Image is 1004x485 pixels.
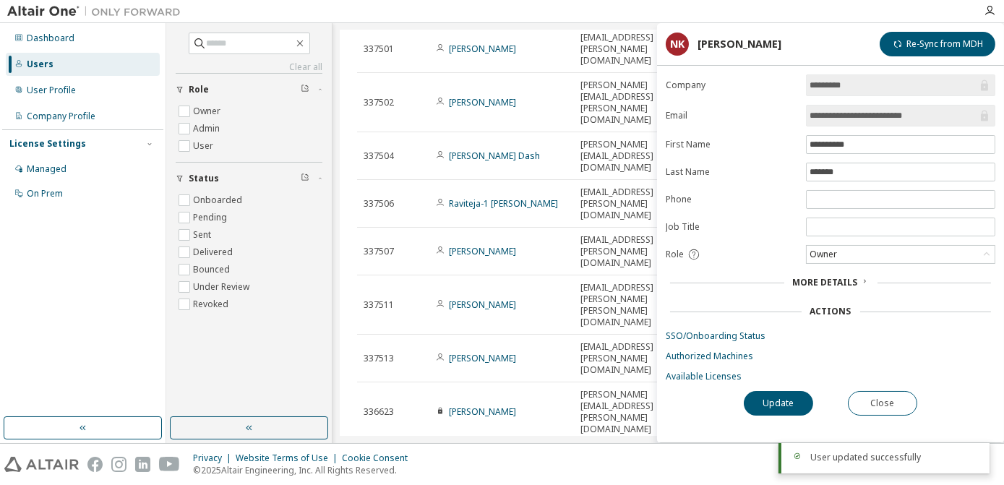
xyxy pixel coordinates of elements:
[27,33,74,44] div: Dashboard
[193,103,223,120] label: Owner
[176,74,322,106] button: Role
[449,299,516,311] a: [PERSON_NAME]
[111,457,126,472] img: instagram.svg
[27,111,95,122] div: Company Profile
[810,452,978,463] div: User updated successfully
[193,137,216,155] label: User
[698,38,781,50] div: [PERSON_NAME]
[666,33,689,56] div: NK
[666,221,797,233] label: Job Title
[27,85,76,96] div: User Profile
[449,150,540,162] a: [PERSON_NAME] Dash
[807,246,995,263] div: Owner
[449,352,516,364] a: [PERSON_NAME]
[193,192,245,209] label: Onboarded
[580,389,680,435] span: [PERSON_NAME][EMAIL_ADDRESS][PERSON_NAME][DOMAIN_NAME]
[193,226,214,244] label: Sent
[807,246,839,262] div: Owner
[159,457,180,472] img: youtube.svg
[364,198,394,210] span: 337506
[189,84,209,95] span: Role
[193,209,230,226] label: Pending
[364,97,394,108] span: 337502
[176,61,322,73] a: Clear all
[666,330,995,342] a: SSO/Onboarding Status
[744,391,813,416] button: Update
[301,173,309,184] span: Clear filter
[666,139,797,150] label: First Name
[27,163,66,175] div: Managed
[580,282,680,328] span: [EMAIL_ADDRESS][PERSON_NAME][PERSON_NAME][DOMAIN_NAME]
[449,405,516,418] a: [PERSON_NAME]
[666,249,684,260] span: Role
[342,452,416,464] div: Cookie Consent
[236,452,342,464] div: Website Terms of Use
[449,245,516,257] a: [PERSON_NAME]
[580,80,680,126] span: [PERSON_NAME][EMAIL_ADDRESS][PERSON_NAME][DOMAIN_NAME]
[364,43,394,55] span: 337501
[666,166,797,178] label: Last Name
[4,457,79,472] img: altair_logo.svg
[793,276,858,288] span: More Details
[193,464,416,476] p: © 2025 Altair Engineering, Inc. All Rights Reserved.
[580,186,680,221] span: [EMAIL_ADDRESS][PERSON_NAME][DOMAIN_NAME]
[449,96,516,108] a: [PERSON_NAME]
[87,457,103,472] img: facebook.svg
[364,299,394,311] span: 337511
[848,391,917,416] button: Close
[193,244,236,261] label: Delivered
[666,110,797,121] label: Email
[580,139,680,173] span: [PERSON_NAME][EMAIL_ADDRESS][DOMAIN_NAME]
[666,194,797,205] label: Phone
[193,120,223,137] label: Admin
[880,32,995,56] button: Re-Sync from MDH
[449,43,516,55] a: [PERSON_NAME]
[193,261,233,278] label: Bounced
[580,341,680,376] span: [EMAIL_ADDRESS][PERSON_NAME][DOMAIN_NAME]
[193,296,231,313] label: Revoked
[193,278,252,296] label: Under Review
[580,32,680,66] span: [EMAIL_ADDRESS][PERSON_NAME][DOMAIN_NAME]
[580,234,680,269] span: [EMAIL_ADDRESS][PERSON_NAME][DOMAIN_NAME]
[810,306,851,317] div: Actions
[7,4,188,19] img: Altair One
[27,188,63,199] div: On Prem
[189,173,219,184] span: Status
[176,163,322,194] button: Status
[666,371,995,382] a: Available Licenses
[135,457,150,472] img: linkedin.svg
[364,150,394,162] span: 337504
[364,353,394,364] span: 337513
[364,406,394,418] span: 336623
[193,452,236,464] div: Privacy
[9,138,86,150] div: License Settings
[666,80,797,91] label: Company
[364,246,394,257] span: 337507
[666,351,995,362] a: Authorized Machines
[449,197,558,210] a: Raviteja-1 [PERSON_NAME]
[301,84,309,95] span: Clear filter
[27,59,53,70] div: Users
